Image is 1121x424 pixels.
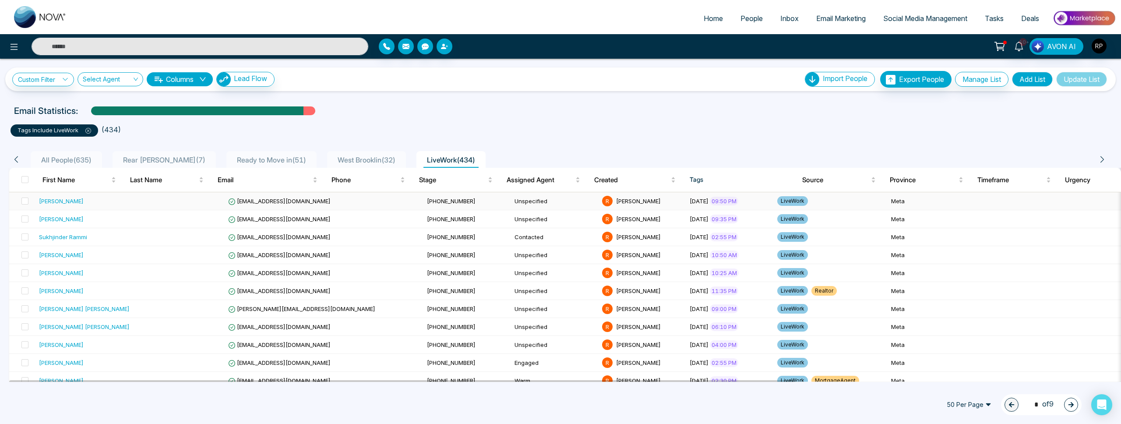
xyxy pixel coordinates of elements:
span: 09:50 PM [710,197,738,205]
button: Manage List [955,72,1008,87]
td: Meta [888,336,975,354]
span: Assigned Agent [507,175,574,185]
button: Update List [1056,72,1107,87]
span: Email Marketing [816,14,866,23]
span: 09:35 PM [710,215,738,223]
span: 50 Per Page [941,398,998,412]
span: 11:35 PM [710,286,738,295]
span: [EMAIL_ADDRESS][DOMAIN_NAME] [228,341,331,348]
th: Created [587,168,682,192]
button: Add List [1012,72,1053,87]
span: LiveWork ( 434 ) [423,155,479,164]
span: [DATE] [690,323,709,330]
span: Last Name [130,175,197,185]
td: Contacted [511,228,599,246]
div: [PERSON_NAME] [39,215,84,223]
img: Nova CRM Logo [14,6,67,28]
p: tags include LiveWork [18,126,91,135]
a: Tasks [976,10,1012,27]
span: Province [890,175,957,185]
span: [PERSON_NAME][EMAIL_ADDRESS][DOMAIN_NAME] [228,305,375,312]
span: [EMAIL_ADDRESS][DOMAIN_NAME] [228,251,331,258]
div: [PERSON_NAME] [PERSON_NAME] [39,304,130,313]
span: LiveWork [777,304,808,314]
span: [DATE] [690,233,709,240]
div: [PERSON_NAME] [39,286,84,295]
th: Stage [412,168,500,192]
td: Meta [888,372,975,390]
span: MortgageAgent [811,376,859,385]
td: Meta [888,318,975,336]
button: Lead Flow [216,72,275,87]
span: Realtor [811,286,837,296]
span: R [602,375,613,386]
span: LiveWork [777,250,808,260]
td: Meta [888,228,975,246]
a: People [732,10,772,27]
p: Email Statistics: [14,104,78,117]
span: [EMAIL_ADDRESS][DOMAIN_NAME] [228,377,331,384]
th: Last Name [123,168,211,192]
span: Email [218,175,311,185]
span: [PERSON_NAME] [616,305,661,312]
div: [PERSON_NAME] [39,376,84,385]
div: [PERSON_NAME] [39,251,84,259]
span: [PERSON_NAME] [616,216,661,223]
td: Meta [888,264,975,282]
span: [PHONE_NUMBER] [427,216,476,223]
span: 10:50 AM [710,251,739,259]
span: R [602,268,613,278]
span: First Name [42,175,109,185]
span: [PERSON_NAME] [616,198,661,205]
span: [PERSON_NAME] [616,341,661,348]
span: [EMAIL_ADDRESS][DOMAIN_NAME] [228,216,331,223]
span: [DATE] [690,198,709,205]
span: [PERSON_NAME] [616,359,661,366]
span: Stage [419,175,486,185]
td: Unspecified [511,210,599,228]
span: 09:00 PM [710,304,738,313]
span: [PHONE_NUMBER] [427,341,476,348]
span: Timeframe [977,175,1044,185]
div: [PERSON_NAME] [PERSON_NAME] [39,322,130,331]
td: Meta [888,210,975,228]
span: [PHONE_NUMBER] [427,305,476,312]
span: [EMAIL_ADDRESS][DOMAIN_NAME] [228,359,331,366]
span: LiveWork [777,358,808,367]
td: Unspecified [511,336,599,354]
td: Unspecified [511,300,599,318]
span: [PERSON_NAME] [616,233,661,240]
td: Meta [888,282,975,300]
span: [PHONE_NUMBER] [427,198,476,205]
span: Lead Flow [234,74,267,83]
span: 02:55 PM [710,358,738,367]
span: [PHONE_NUMBER] [427,269,476,276]
td: Unspecified [511,246,599,264]
span: [DATE] [690,377,709,384]
td: Meta [888,192,975,210]
span: [EMAIL_ADDRESS][DOMAIN_NAME] [228,323,331,330]
span: Tasks [985,14,1004,23]
span: LiveWork [777,322,808,332]
span: R [602,357,613,368]
span: [DATE] [690,359,709,366]
span: West Brooklin ( 32 ) [334,155,399,164]
span: People [740,14,763,23]
span: 10+ [1019,38,1027,46]
span: [DATE] [690,341,709,348]
span: Export People [899,75,944,84]
span: R [602,286,613,296]
span: [PHONE_NUMBER] [427,323,476,330]
span: [PHONE_NUMBER] [427,233,476,240]
span: Home [704,14,723,23]
th: Timeframe [970,168,1058,192]
th: Email [211,168,324,192]
span: [PERSON_NAME] [616,377,661,384]
td: Unspecified [511,318,599,336]
span: [DATE] [690,305,709,312]
button: AVON AI [1029,38,1083,55]
span: LiveWork [777,340,808,350]
a: Email Marketing [807,10,874,27]
span: Deals [1021,14,1039,23]
a: Social Media Management [874,10,976,27]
